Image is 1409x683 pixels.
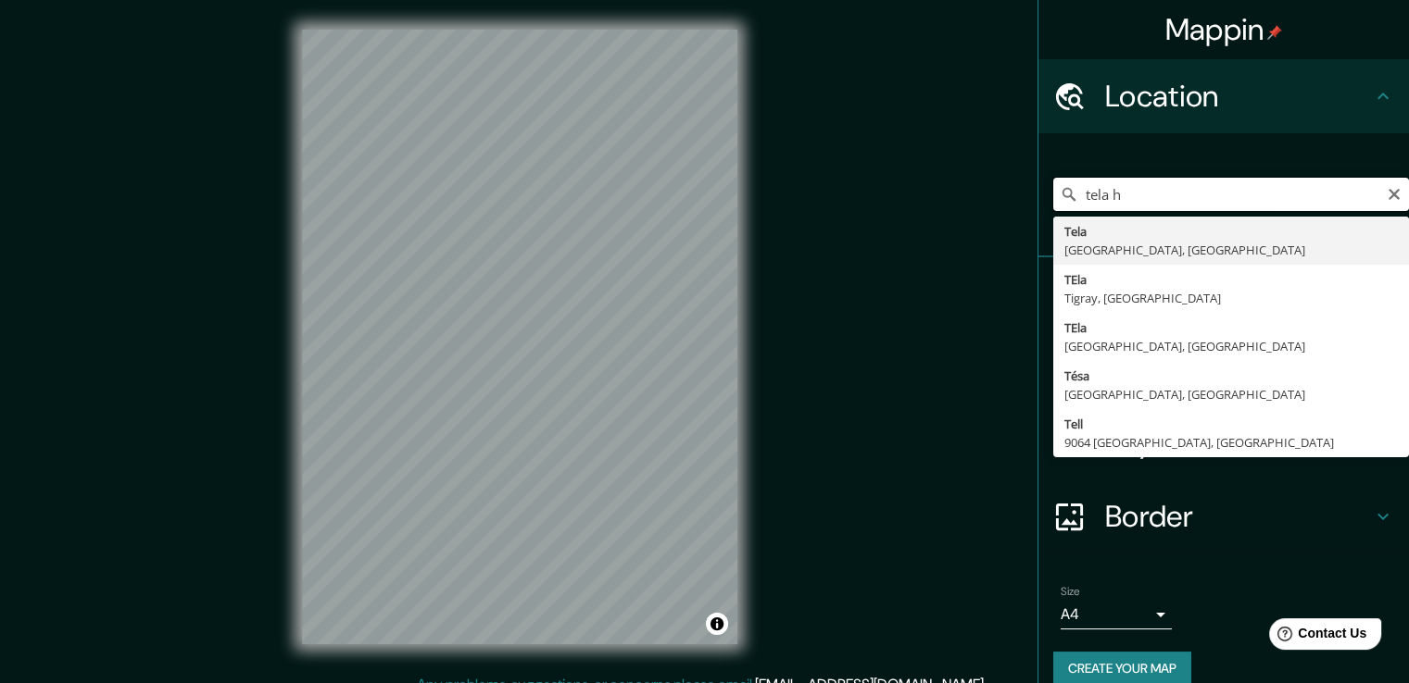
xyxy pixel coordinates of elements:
div: Style [1038,331,1409,405]
div: [GEOGRAPHIC_DATA], [GEOGRAPHIC_DATA] [1064,385,1398,404]
div: Border [1038,479,1409,553]
div: Location [1038,59,1409,133]
button: Toggle attribution [706,613,728,635]
div: Pins [1038,257,1409,331]
h4: Location [1105,78,1372,115]
h4: Border [1105,498,1372,535]
div: [GEOGRAPHIC_DATA], [GEOGRAPHIC_DATA] [1064,337,1398,355]
div: TEla [1064,318,1398,337]
h4: Layout [1105,424,1372,461]
canvas: Map [302,30,737,644]
div: TEla [1064,270,1398,289]
div: Tela [1064,222,1398,241]
div: Tigray, [GEOGRAPHIC_DATA] [1064,289,1398,307]
div: A4 [1061,600,1172,629]
button: Clear [1387,184,1402,202]
div: 9064 [GEOGRAPHIC_DATA], [GEOGRAPHIC_DATA] [1064,433,1398,452]
div: Tell [1064,415,1398,433]
input: Pick your city or area [1053,178,1409,211]
div: Tésa [1064,366,1398,385]
div: Layout [1038,405,1409,479]
label: Size [1061,584,1080,600]
img: pin-icon.png [1267,25,1282,40]
div: [GEOGRAPHIC_DATA], [GEOGRAPHIC_DATA] [1064,241,1398,259]
iframe: Help widget launcher [1244,611,1389,663]
h4: Mappin [1165,11,1283,48]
